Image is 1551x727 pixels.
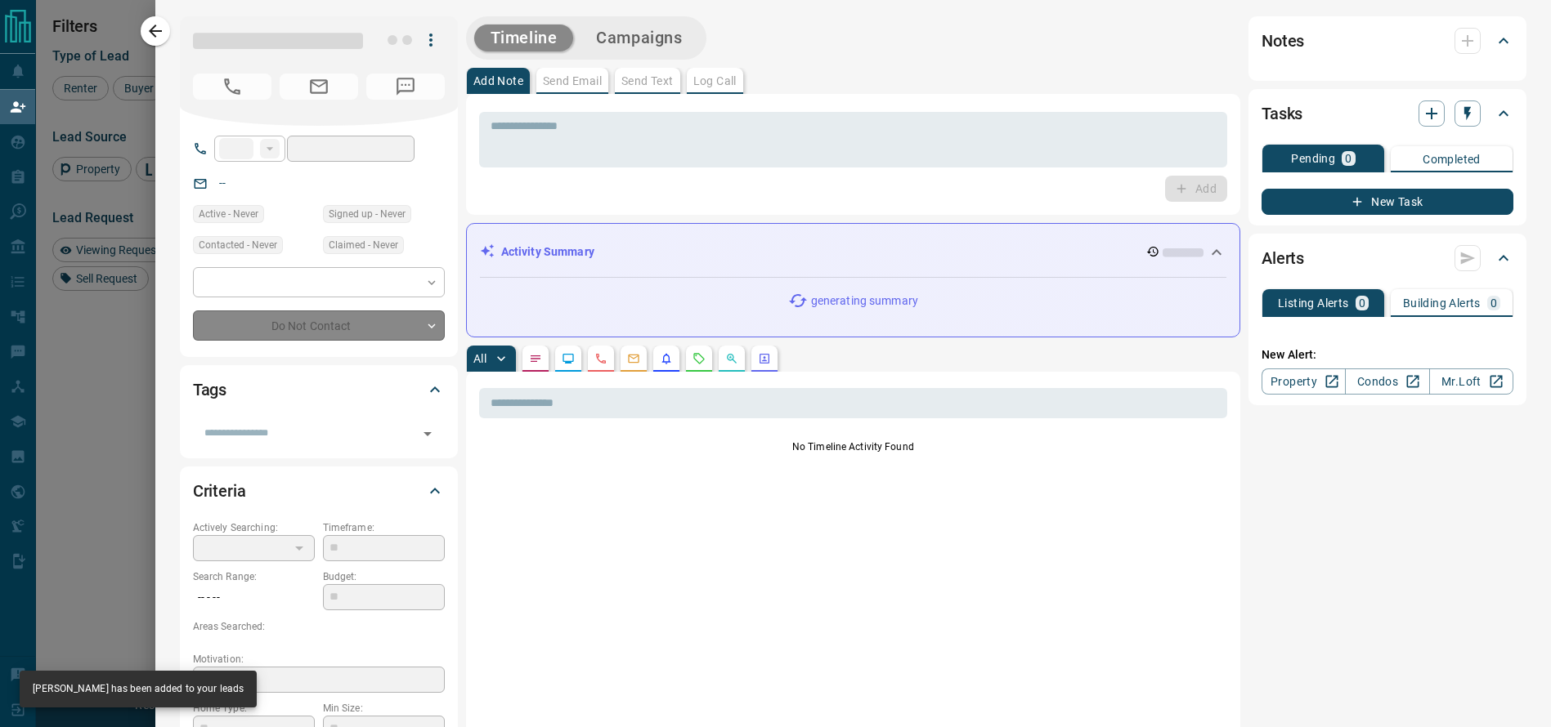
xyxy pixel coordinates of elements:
span: Active - Never [199,206,258,222]
button: Campaigns [580,25,698,51]
a: Property [1262,368,1346,395]
span: Claimed - Never [329,237,398,253]
p: Min Size: [323,701,445,716]
span: Contacted - Never [199,237,277,253]
p: All [473,353,486,364]
div: Tags [193,370,445,409]
svg: Listing Alerts [660,352,673,365]
p: Home Type: [193,701,315,716]
p: New Alert: [1262,346,1513,363]
button: New Task [1262,189,1513,215]
svg: Emails [627,352,640,365]
p: 0 [1490,297,1497,309]
span: No Number [366,74,445,100]
span: Signed up - Never [329,206,406,222]
p: 0 [1359,297,1365,309]
p: Actively Searching: [193,520,315,535]
h2: Tasks [1262,100,1302,127]
a: Mr.Loft [1429,368,1513,395]
h2: Alerts [1262,245,1304,271]
a: -- [219,176,226,190]
p: 0 [1345,153,1352,164]
svg: Notes [529,352,542,365]
div: Tasks [1262,94,1513,133]
svg: Lead Browsing Activity [562,352,575,365]
button: Timeline [474,25,574,51]
h2: Notes [1262,28,1304,54]
p: Timeframe: [323,520,445,535]
p: No Timeline Activity Found [479,439,1227,454]
p: Motivation: [193,652,445,667]
div: Activity Summary [480,237,1226,267]
div: Do Not Contact [193,310,445,341]
a: Condos [1345,368,1429,395]
p: Pending [1291,153,1335,164]
p: Search Range: [193,569,315,584]
span: No Number [193,74,271,100]
div: Alerts [1262,239,1513,278]
span: No Email [280,74,358,100]
div: Notes [1262,21,1513,60]
p: Areas Searched: [193,619,445,634]
div: [PERSON_NAME] has been added to your leads [33,676,244,702]
button: Open [416,422,439,445]
div: Criteria [193,471,445,511]
p: Activity Summary [501,243,594,261]
svg: Calls [594,352,607,365]
svg: Agent Actions [758,352,771,365]
p: Listing Alerts [1278,297,1349,309]
p: Building Alerts [1403,297,1481,309]
h2: Tags [193,377,226,403]
p: Budget: [323,569,445,584]
p: Add Note [473,75,523,87]
p: -- - -- [193,584,315,611]
p: generating summary [811,292,918,310]
svg: Requests [693,352,706,365]
p: Completed [1423,154,1481,165]
svg: Opportunities [725,352,738,365]
h2: Criteria [193,478,246,504]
